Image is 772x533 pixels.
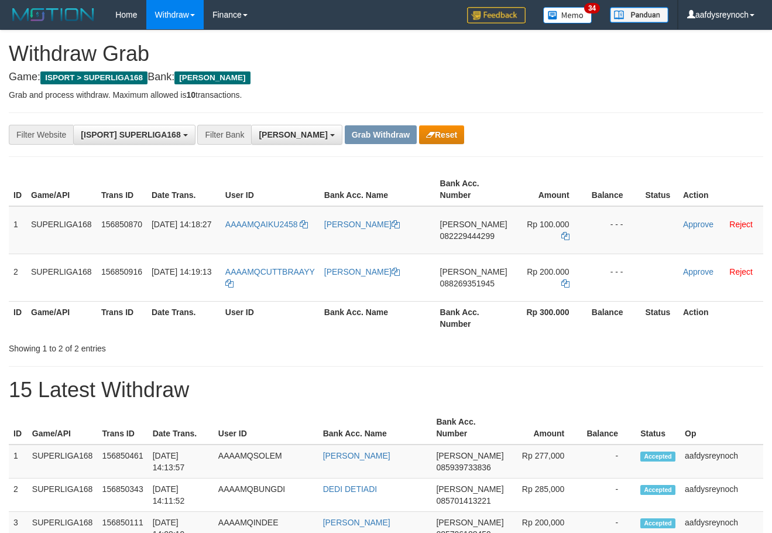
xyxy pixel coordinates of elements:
th: Rp 300.000 [512,301,587,334]
th: Bank Acc. Number [435,173,512,206]
span: [ISPORT] SUPERLIGA168 [81,130,180,139]
td: - [582,479,636,512]
th: Status [640,173,678,206]
a: Copy 200000 to clipboard [561,279,569,288]
span: Copy 085701413221 to clipboard [436,496,490,505]
span: Copy 085939733836 to clipboard [436,463,490,472]
th: User ID [214,411,318,445]
th: Date Trans. [147,301,221,334]
span: Copy 088269351945 to clipboard [440,279,495,288]
th: Game/API [26,301,97,334]
th: User ID [221,173,320,206]
span: [DATE] 14:19:13 [152,267,211,276]
td: Rp 277,000 [509,445,582,479]
td: AAAAMQSOLEM [214,445,318,479]
a: AAAAMQCUTTBRAAYY [225,267,315,288]
span: [PERSON_NAME] [440,267,507,276]
th: Bank Acc. Name [320,301,435,334]
td: Rp 285,000 [509,479,582,512]
th: Bank Acc. Number [435,301,512,334]
a: Copy 100000 to clipboard [561,231,569,241]
span: [PERSON_NAME] [440,220,507,229]
td: SUPERLIGA168 [28,445,98,479]
th: Status [640,301,678,334]
th: Status [636,411,680,445]
span: ISPORT > SUPERLIGA168 [40,71,147,84]
span: [PERSON_NAME] [436,484,503,494]
span: 156850916 [101,267,142,276]
span: Accepted [640,518,675,528]
td: SUPERLIGA168 [26,254,97,301]
th: ID [9,173,26,206]
button: [PERSON_NAME] [251,125,342,145]
th: Trans ID [97,301,147,334]
td: 156850461 [98,445,148,479]
th: Trans ID [97,173,147,206]
div: Showing 1 to 2 of 2 entries [9,338,313,354]
a: DEDI DETIADI [323,484,378,494]
td: aafdysreynoch [680,479,763,512]
span: [PERSON_NAME] [436,518,503,527]
th: Date Trans. [147,173,221,206]
th: Balance [587,173,641,206]
th: Action [678,173,763,206]
span: Rp 200.000 [527,267,569,276]
th: Amount [509,411,582,445]
td: 1 [9,206,26,254]
th: Action [678,301,763,334]
th: ID [9,301,26,334]
th: Amount [512,173,587,206]
span: AAAAMQAIKU2458 [225,220,298,229]
img: MOTION_logo.png [9,6,98,23]
span: [PERSON_NAME] [436,451,503,460]
td: aafdysreynoch [680,445,763,479]
div: Filter Website [9,125,73,145]
td: AAAAMQBUNGDI [214,479,318,512]
span: Accepted [640,452,675,462]
h1: 15 Latest Withdraw [9,378,763,402]
strong: 10 [186,90,195,100]
td: SUPERLIGA168 [26,206,97,254]
th: User ID [221,301,320,334]
th: Balance [582,411,636,445]
button: Grab Withdraw [345,125,417,144]
a: Approve [683,220,713,229]
a: [PERSON_NAME] [324,220,400,229]
button: Reset [419,125,464,144]
td: - - - [587,206,641,254]
td: 1 [9,445,28,479]
span: [PERSON_NAME] [259,130,327,139]
td: - - - [587,254,641,301]
th: Bank Acc. Name [320,173,435,206]
td: - [582,445,636,479]
a: Reject [729,267,753,276]
td: 156850343 [98,479,148,512]
p: Grab and process withdraw. Maximum allowed is transactions. [9,89,763,101]
th: Balance [587,301,641,334]
th: ID [9,411,28,445]
th: Trans ID [98,411,148,445]
th: Bank Acc. Number [431,411,508,445]
img: Button%20Memo.svg [543,7,592,23]
a: Reject [729,220,753,229]
h1: Withdraw Grab [9,42,763,66]
th: Game/API [28,411,98,445]
td: [DATE] 14:13:57 [148,445,214,479]
a: Approve [683,267,713,276]
h4: Game: Bank: [9,71,763,83]
span: Copy 082229444299 to clipboard [440,231,495,241]
span: Rp 100.000 [527,220,569,229]
span: AAAAMQCUTTBRAAYY [225,267,315,276]
td: SUPERLIGA168 [28,479,98,512]
img: Feedback.jpg [467,7,526,23]
th: Date Trans. [148,411,214,445]
span: [PERSON_NAME] [174,71,250,84]
div: Filter Bank [197,125,251,145]
span: [DATE] 14:18:27 [152,220,211,229]
a: AAAAMQAIKU2458 [225,220,308,229]
th: Bank Acc. Name [318,411,432,445]
span: 156850870 [101,220,142,229]
th: Game/API [26,173,97,206]
button: [ISPORT] SUPERLIGA168 [73,125,195,145]
td: [DATE] 14:11:52 [148,479,214,512]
